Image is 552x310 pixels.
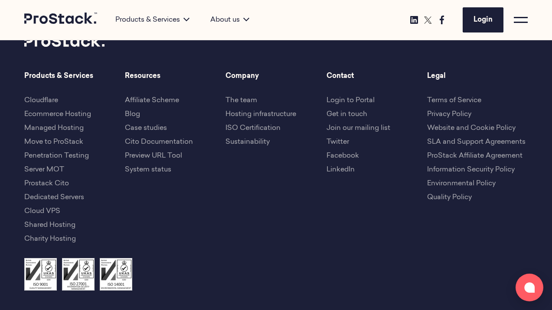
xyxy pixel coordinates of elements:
[24,111,91,118] a: Ecommerce Hosting
[427,180,496,187] a: Environmental Policy
[24,139,83,145] a: Move to ProStack
[225,125,281,132] a: ISO Certification
[125,97,179,104] a: Affiliate Scheme
[24,236,76,242] a: Charity Hosting
[24,34,107,50] a: Prostack logo
[427,152,523,159] a: ProStack Affiliate Agreement
[125,139,193,145] a: Cito Documentation
[427,139,526,145] a: SLA and Support Agreements
[463,7,503,32] a: Login
[125,125,167,132] a: Case studies
[427,97,481,104] a: Terms of Service
[327,139,349,145] a: Twitter
[516,274,543,301] button: Open chat window
[24,166,64,173] a: Server MOT
[327,111,367,118] a: Get in touch
[225,71,326,81] span: Company
[327,166,355,173] a: LinkedIn
[125,71,225,81] span: Resources
[327,125,390,132] a: Join our mailing list
[24,180,69,187] a: Prostack Cito
[105,15,200,25] div: Products & Services
[24,222,75,229] a: Shared Hosting
[24,194,84,201] a: Dedicated Servers
[225,97,257,104] a: The team
[427,111,471,118] a: Privacy Policy
[24,125,84,132] a: Managed Hosting
[427,71,528,81] span: Legal
[200,15,260,25] div: About us
[427,194,472,201] a: Quality Policy
[427,166,515,173] a: Information Security Policy
[24,97,58,104] a: Cloudflare
[24,71,125,81] span: Products & Services
[24,152,89,159] a: Penetration Testing
[125,166,171,173] a: System status
[327,71,427,81] span: Contact
[225,111,296,118] a: Hosting infrastructure
[24,208,60,215] a: Cloud VPS
[327,97,375,104] a: Login to Portal
[24,13,98,27] a: Prostack logo
[427,125,516,132] a: Website and Cookie Policy
[125,111,140,118] a: Blog
[225,139,270,145] a: Sustainability
[474,16,493,23] span: Login
[125,152,182,159] a: Preview URL Tool
[327,152,359,159] a: Facebook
